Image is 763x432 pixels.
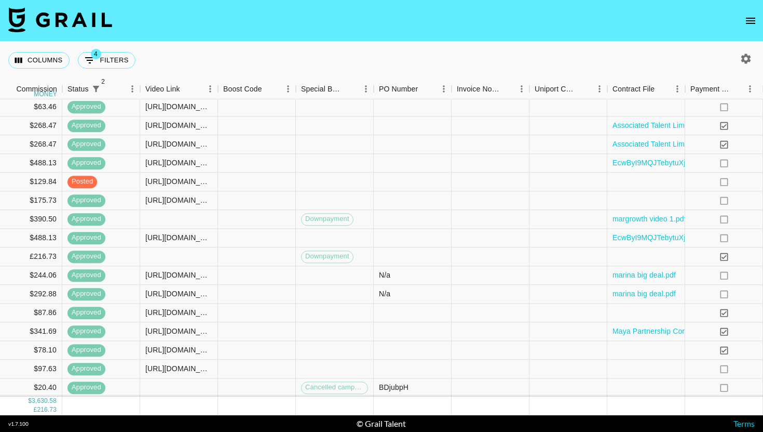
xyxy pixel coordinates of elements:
[67,383,105,393] span: approved
[140,79,218,99] div: Video Link
[98,76,108,87] span: 2
[89,82,103,96] button: Show filters
[67,177,97,187] span: posted
[577,82,592,96] button: Sort
[344,82,358,96] button: Sort
[34,91,57,97] div: money
[202,81,218,97] button: Menu
[612,289,676,299] a: marina big deal.pdf
[223,79,262,99] div: Boost Code
[379,289,390,299] div: N/a
[731,82,745,96] button: Sort
[16,79,57,99] div: Commission
[499,82,514,96] button: Sort
[742,81,758,97] button: Menu
[612,270,676,281] a: marina big deal.pdf
[612,214,686,225] a: margrowth video 1.pdf
[67,102,105,112] span: approved
[145,289,212,299] div: https://www.tiktok.com/@marinaktunes/video/7537283959760194838?_r=1&_t=ZN-8ynLqf6CIEA
[2,82,16,96] button: Sort
[67,308,105,318] span: approved
[612,79,655,99] div: Contract File
[670,81,685,97] button: Menu
[34,406,37,415] div: £
[8,52,70,69] button: Select columns
[607,79,685,99] div: Contract File
[67,140,105,150] span: approved
[8,7,112,32] img: Grail Talent
[78,52,135,69] button: Show filters
[145,79,180,99] div: Video Link
[218,79,296,99] div: Boost Code
[67,215,105,225] span: approved
[145,177,212,187] div: https://www.instagram.com/reel/DN6poxXiWHv/?igsh=bDRoZDhweHRjd2p0
[145,270,212,281] div: https://www.tiktok.com/@marinaktunes/video/7539616633573330198?_r=1&_t=ZN-8yycLwUISt4
[145,345,212,356] div: https://www.tiktok.com/@talishagrobler/video/7535874788116434232?_r=1&_t=ZS-8ygO3NmEMcB
[125,81,140,97] button: Menu
[302,215,353,225] span: Downpayment
[67,196,105,206] span: approved
[145,139,212,150] div: https://www.tiktok.com/@kkoroba/video/7537735805909929223?_t=ZS-8yovFY75teq&_r=1
[379,79,418,99] div: PO Number
[67,252,105,262] span: approved
[145,121,212,131] div: https://www.tiktok.com/@kkoroba/video/7537735805909929223?_t=ZS-8yovFY75teq&_r=1
[514,81,529,97] button: Menu
[145,102,212,112] div: https://www.tiktok.com/@jayacody/video/7544112504360750358?lang=en
[67,290,105,299] span: approved
[8,421,29,427] div: v 1.7.100
[302,383,367,393] span: Cancelled campaign production fee
[67,327,105,337] span: approved
[379,270,390,281] div: N/a
[457,79,499,99] div: Invoice Notes
[103,82,118,96] button: Sort
[62,79,140,99] div: Status
[89,82,103,96] div: 2 active filters
[379,383,408,393] div: BDjubpH
[67,346,105,356] span: approved
[685,79,763,99] div: Payment Sent
[280,81,296,97] button: Menu
[374,79,452,99] div: PO Number
[612,139,751,150] a: Associated Talent Limited-Contract (2).pdf
[145,364,212,374] div: https://www.tiktok.com/@u7ena/video/7538128996182117654?_t=ZN-8yqiDosTXny&_r=1
[145,233,212,243] div: https://www.instagram.com/reel/DNIQKu1uNrd/?igsh=MWU5aDNianc0eGx1bQ%3D%3D
[301,79,344,99] div: Special Booking Type
[357,418,406,429] div: © Grail Talent
[612,121,751,131] a: Associated Talent Limited-Contract (2).pdf
[67,79,89,99] div: Status
[145,308,212,318] div: https://www.tiktok.com/@mattisontwins/video/7537479940074196230?lang=en
[529,79,607,99] div: Uniport Contact Email
[740,10,761,31] button: open drawer
[262,82,277,96] button: Sort
[436,81,452,97] button: Menu
[67,364,105,374] span: approved
[296,79,374,99] div: Special Booking Type
[91,49,101,59] span: 4
[67,121,105,131] span: approved
[32,397,57,406] div: 3,630.58
[418,82,432,96] button: Sort
[145,195,212,206] div: https://www.tiktok.com/@liammillerr/video/7540728001185516831?_t=ZP-8z2uRhueBUF&_r=1
[535,79,577,99] div: Uniport Contact Email
[67,159,105,168] span: approved
[612,326,725,337] a: Maya Partnership Contract (1).pdf
[67,271,105,281] span: approved
[180,82,195,96] button: Sort
[733,418,755,428] a: Terms
[28,397,32,406] div: $
[67,233,105,243] span: approved
[592,81,607,97] button: Menu
[655,82,669,96] button: Sort
[145,326,212,337] div: https://www.tiktok.com/@mayaloveml/video/7541236899411774734?_t=ZP-8z4zPNuY8JL&_r=1
[690,79,731,99] div: Payment Sent
[302,252,353,262] span: Downpayment
[145,158,212,168] div: https://www.instagram.com/reel/DNBsd-JSi3z/?igsh=OGpkYmx1MWszaXJp
[358,81,374,97] button: Menu
[452,79,529,99] div: Invoice Notes
[37,406,57,415] div: 216.73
